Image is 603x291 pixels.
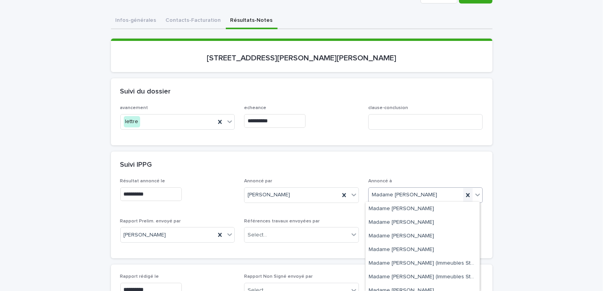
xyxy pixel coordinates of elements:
span: Références travaux envoyées par [244,219,320,224]
div: Madame Erin McGarr (Immeubles Stuart Inc.) [366,257,480,270]
div: Select... [248,231,267,239]
span: Rapport Non Signé envoyé par [244,274,313,279]
span: [PERSON_NAME] [124,231,166,239]
div: Madame Elsa Thubé-Normandin [366,229,480,243]
h2: Suivi du dossier [120,88,171,96]
span: Madame [PERSON_NAME] [372,191,437,199]
h2: Suivi IPPG [120,161,152,169]
span: avancement [120,106,148,110]
div: Madame Erin McGarr (Immeubles Stuart inc.) [366,270,480,284]
div: lettre [124,116,140,127]
span: Rapport rédigé le [120,274,159,279]
div: Madame Elise Lamarre [366,216,480,229]
button: Infos-générales [111,13,161,29]
button: Contacts-Facturation [161,13,226,29]
span: Rapport Prelim. envoyé par [120,219,181,224]
span: Annoncé par [244,179,272,183]
p: [STREET_ADDRESS][PERSON_NAME][PERSON_NAME] [120,53,483,63]
div: Madame Emmanuelle Saint-Pierre [366,243,480,257]
button: Résultats-Notes [226,13,278,29]
span: Résultat annoncé le [120,179,165,183]
span: [PERSON_NAME] [248,191,290,199]
div: Madame Dominique Tremblay [366,202,480,216]
span: Annoncé à [368,179,392,183]
span: clause-conclusion [368,106,408,110]
span: echeance [244,106,266,110]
